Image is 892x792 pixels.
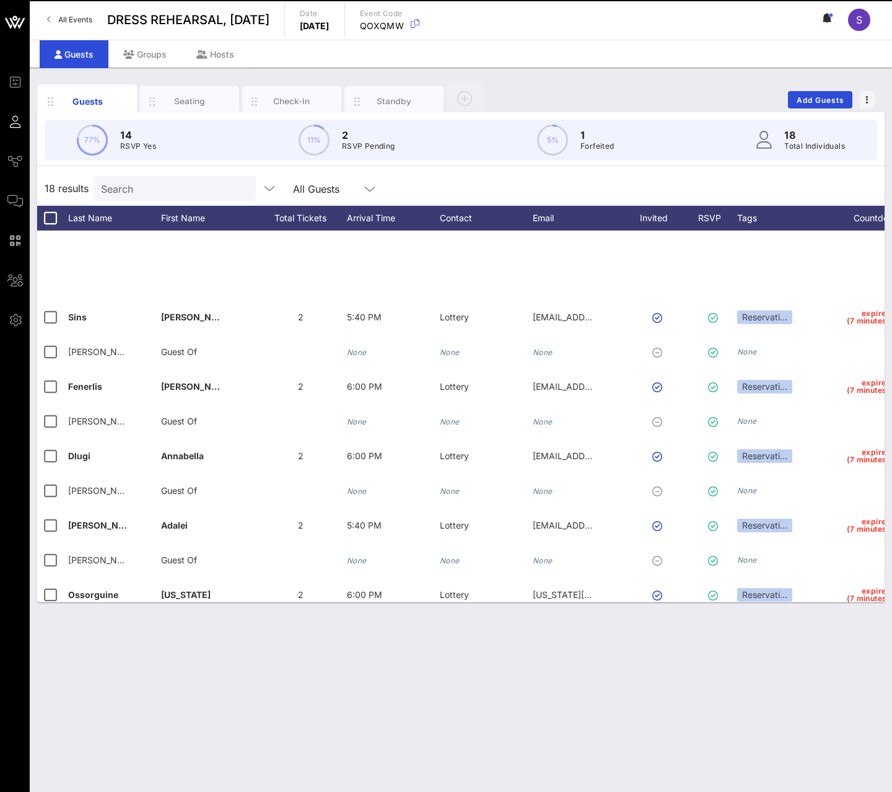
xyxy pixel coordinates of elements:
[108,40,181,68] div: Groups
[68,416,139,426] span: [PERSON_NAME]
[848,9,870,31] div: S
[300,20,330,32] p: [DATE]
[161,451,204,461] span: Annabella
[533,312,682,322] span: [EMAIL_ADDRESS][DOMAIN_NAME]
[161,520,188,530] span: Adalei
[347,348,367,357] i: None
[347,451,382,461] span: 6:00 PM
[68,520,141,530] span: [PERSON_NAME]
[40,40,108,68] div: Guests
[300,7,330,20] p: Date
[161,312,234,322] span: [PERSON_NAME]
[342,140,395,152] p: RSVP Pending
[440,206,533,231] div: Contact
[293,183,339,195] div: All Guests
[737,486,757,495] i: None
[68,346,139,357] span: [PERSON_NAME]
[68,589,118,600] span: Ossorguine
[161,416,197,426] span: Guest Of
[68,381,102,392] span: Fenerlis
[107,11,269,29] span: DRESS REHEARSAL, [DATE]
[737,310,792,324] div: Reservati…
[342,128,395,143] p: 2
[533,417,553,426] i: None
[40,10,100,30] a: All Events
[856,14,862,26] span: S
[533,589,730,600] span: [US_STATE][EMAIL_ADDRESS][DOMAIN_NAME]
[440,451,469,461] span: Lottery
[694,206,737,231] div: RSVP
[737,206,842,231] div: Tags
[120,140,156,152] p: RSVP Yes
[68,451,90,461] span: Dlugi
[440,520,469,530] span: Lottery
[347,556,367,565] i: None
[347,206,440,231] div: Arrival Time
[161,485,197,496] span: Guest Of
[161,206,254,231] div: First Name
[161,589,211,600] span: [US_STATE]
[440,486,460,496] i: None
[533,381,682,392] span: [EMAIL_ADDRESS][DOMAIN_NAME]
[440,312,469,322] span: Lottery
[161,346,197,357] span: Guest Of
[737,555,757,565] i: None
[737,416,757,426] i: None
[626,206,694,231] div: Invited
[580,128,614,143] p: 1
[254,369,347,404] div: 2
[737,519,792,532] div: Reservati…
[68,555,139,565] span: [PERSON_NAME]
[440,556,460,565] i: None
[347,486,367,496] i: None
[440,417,460,426] i: None
[254,300,347,335] div: 2
[347,381,382,392] span: 6:00 PM
[788,91,852,108] button: Add Guests
[265,95,320,107] div: Check-In
[440,348,460,357] i: None
[440,381,469,392] span: Lottery
[580,140,614,152] p: Forfeited
[784,128,845,143] p: 18
[68,312,87,322] span: Sins
[347,520,382,530] span: 5:40 PM
[533,486,553,496] i: None
[60,95,115,108] div: Guests
[533,520,682,530] span: [EMAIL_ADDRESS][DOMAIN_NAME]
[796,95,845,105] span: Add Guests
[68,485,139,496] span: [PERSON_NAME]
[162,95,217,107] div: Seating
[161,555,197,565] span: Guest Of
[181,40,249,68] div: Hosts
[120,128,156,143] p: 14
[254,508,347,543] div: 2
[533,348,553,357] i: None
[533,451,682,461] span: [EMAIL_ADDRESS][DOMAIN_NAME]
[737,588,792,602] div: Reservati…
[58,15,92,24] span: All Events
[533,556,553,565] i: None
[68,206,161,231] div: Last Name
[360,20,404,32] p: QOXQMW
[254,206,347,231] div: Total Tickets
[347,417,367,426] i: None
[347,589,382,600] span: 6:00 PM
[737,449,792,463] div: Reservati…
[440,589,469,600] span: Lottery
[254,578,347,612] div: 2
[45,181,89,196] span: 18 results
[737,347,757,356] i: None
[367,95,422,107] div: Standby
[347,312,382,322] span: 5:40 PM
[161,381,234,392] span: [PERSON_NAME]
[533,206,626,231] div: Email
[737,380,792,394] div: Reservati…
[254,439,347,473] div: 2
[784,140,845,152] p: Total Individuals
[286,176,385,201] div: All Guests
[360,7,404,20] p: Event Code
